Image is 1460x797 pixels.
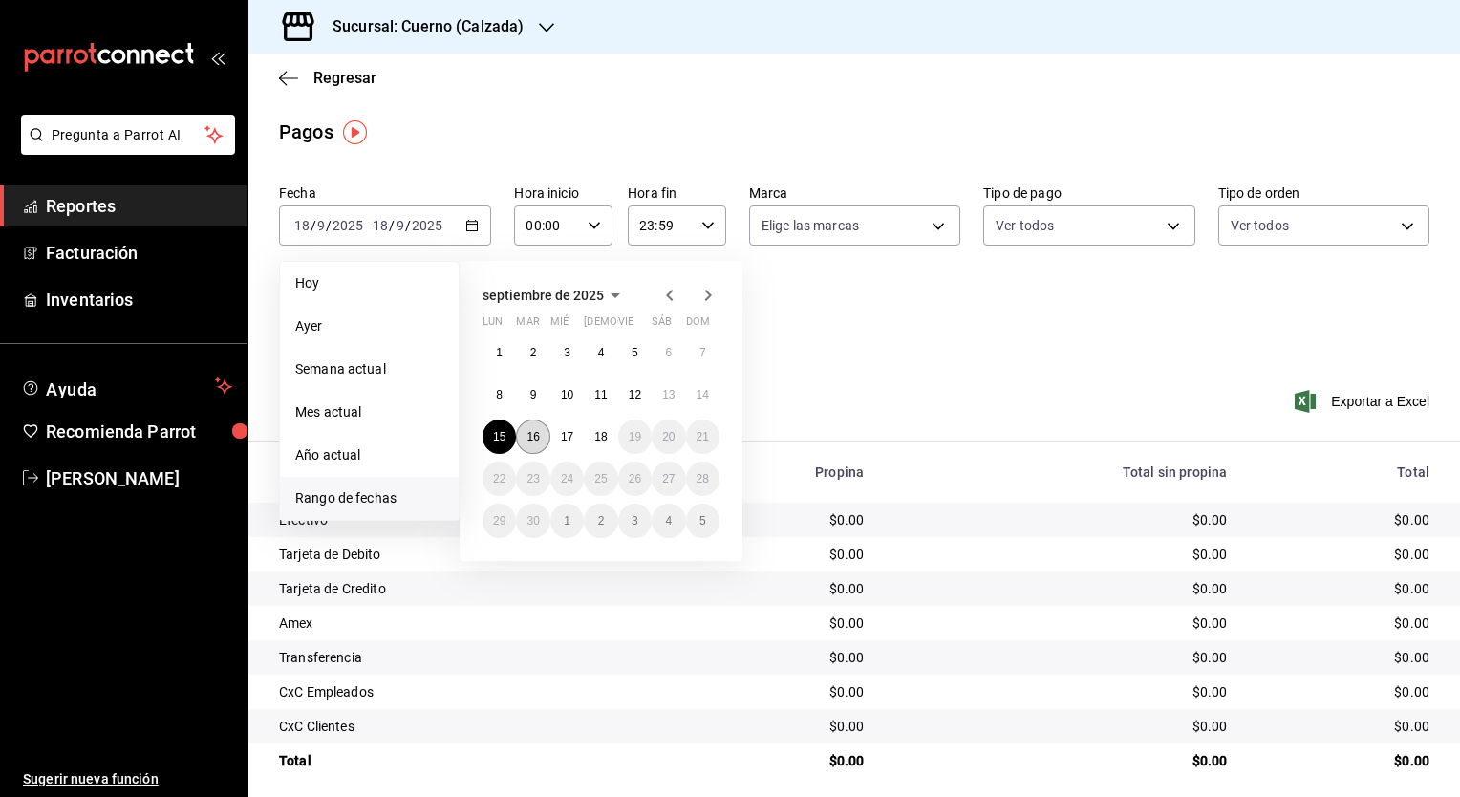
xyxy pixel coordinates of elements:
div: Total [279,751,651,770]
abbr: 24 de septiembre de 2025 [561,472,573,485]
span: Ver todos [1231,216,1289,235]
button: Exportar a Excel [1299,390,1429,413]
abbr: 4 de septiembre de 2025 [598,346,605,359]
button: 27 de septiembre de 2025 [652,462,685,496]
span: / [311,218,316,233]
label: Marca [749,186,960,200]
button: 5 de septiembre de 2025 [618,335,652,370]
input: -- [396,218,405,233]
input: -- [293,218,311,233]
a: Pregunta a Parrot AI [13,139,235,159]
div: $0.00 [894,682,1227,701]
abbr: jueves [584,315,697,335]
div: Tarjeta de Credito [279,579,651,598]
button: 1 de octubre de 2025 [550,504,584,538]
span: Recomienda Parrot [46,419,232,444]
div: $0.00 [681,614,864,633]
button: 2 de septiembre de 2025 [516,335,549,370]
abbr: miércoles [550,315,569,335]
span: Ayer [295,316,443,336]
button: 30 de septiembre de 2025 [516,504,549,538]
span: [PERSON_NAME] [46,465,232,491]
button: 20 de septiembre de 2025 [652,420,685,454]
abbr: lunes [483,315,503,335]
label: Tipo de orden [1218,186,1429,200]
abbr: 22 de septiembre de 2025 [493,472,505,485]
div: $0.00 [1257,614,1429,633]
input: -- [316,218,326,233]
span: Elige las marcas [762,216,859,235]
button: 18 de septiembre de 2025 [584,420,617,454]
button: 6 de septiembre de 2025 [652,335,685,370]
button: 7 de septiembre de 2025 [686,335,719,370]
div: Tarjeta de Debito [279,545,651,564]
button: open_drawer_menu [210,50,225,65]
abbr: 5 de septiembre de 2025 [632,346,638,359]
abbr: 29 de septiembre de 2025 [493,514,505,528]
input: -- [372,218,389,233]
div: $0.00 [894,545,1227,564]
abbr: 15 de septiembre de 2025 [493,430,505,443]
div: $0.00 [1257,648,1429,667]
span: Semana actual [295,359,443,379]
abbr: 17 de septiembre de 2025 [561,430,573,443]
button: 3 de septiembre de 2025 [550,335,584,370]
div: $0.00 [1257,545,1429,564]
div: $0.00 [681,751,864,770]
abbr: 14 de septiembre de 2025 [697,388,709,401]
div: $0.00 [1257,751,1429,770]
abbr: 30 de septiembre de 2025 [526,514,539,528]
label: Hora inicio [514,186,612,200]
button: 26 de septiembre de 2025 [618,462,652,496]
span: - [366,218,370,233]
div: Total sin propina [894,464,1227,480]
img: Tooltip marker [343,120,367,144]
abbr: 1 de octubre de 2025 [564,514,570,528]
button: Pregunta a Parrot AI [21,115,235,155]
abbr: martes [516,315,539,335]
div: $0.00 [681,579,864,598]
button: 17 de septiembre de 2025 [550,420,584,454]
button: 19 de septiembre de 2025 [618,420,652,454]
div: $0.00 [681,648,864,667]
button: 2 de octubre de 2025 [584,504,617,538]
abbr: 9 de septiembre de 2025 [530,388,537,401]
abbr: 4 de octubre de 2025 [665,514,672,528]
button: septiembre de 2025 [483,284,627,307]
div: $0.00 [1257,717,1429,736]
div: Transferencia [279,648,651,667]
abbr: 2 de septiembre de 2025 [530,346,537,359]
div: Pagos [279,118,333,146]
abbr: 7 de septiembre de 2025 [699,346,706,359]
span: Reportes [46,193,232,219]
span: / [405,218,411,233]
span: / [389,218,395,233]
abbr: 21 de septiembre de 2025 [697,430,709,443]
abbr: 19 de septiembre de 2025 [629,430,641,443]
abbr: 27 de septiembre de 2025 [662,472,675,485]
abbr: 28 de septiembre de 2025 [697,472,709,485]
span: Facturación [46,240,232,266]
button: 4 de octubre de 2025 [652,504,685,538]
abbr: 13 de septiembre de 2025 [662,388,675,401]
button: 24 de septiembre de 2025 [550,462,584,496]
abbr: 23 de septiembre de 2025 [526,472,539,485]
span: Ayuda [46,375,207,398]
abbr: 8 de septiembre de 2025 [496,388,503,401]
div: $0.00 [681,717,864,736]
span: Inventarios [46,287,232,312]
abbr: 16 de septiembre de 2025 [526,430,539,443]
span: Mes actual [295,402,443,422]
div: $0.00 [1257,579,1429,598]
button: 9 de septiembre de 2025 [516,377,549,412]
button: 3 de octubre de 2025 [618,504,652,538]
div: $0.00 [894,579,1227,598]
button: 5 de octubre de 2025 [686,504,719,538]
button: 11 de septiembre de 2025 [584,377,617,412]
label: Tipo de pago [983,186,1194,200]
button: 29 de septiembre de 2025 [483,504,516,538]
button: 4 de septiembre de 2025 [584,335,617,370]
button: 25 de septiembre de 2025 [584,462,617,496]
button: 15 de septiembre de 2025 [483,420,516,454]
